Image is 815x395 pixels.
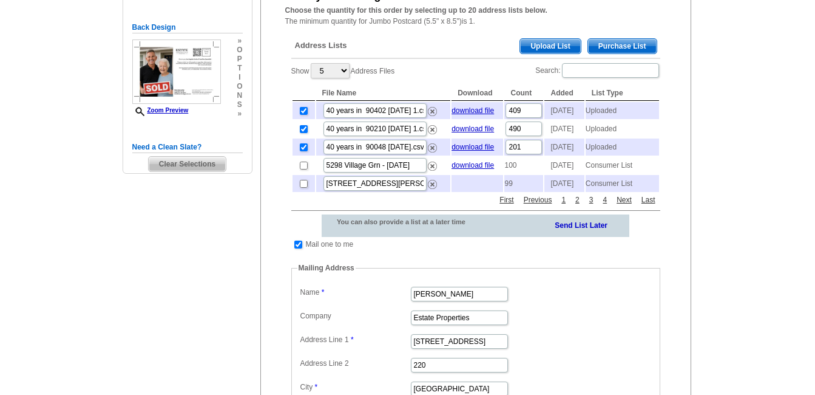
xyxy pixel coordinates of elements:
img: delete.png [428,107,437,116]
a: download file [451,106,494,115]
select: ShowAddress Files [311,63,350,78]
a: Remove this list [428,159,437,168]
a: download file [451,143,494,151]
span: Upload List [520,39,580,53]
label: Name [300,287,410,298]
label: Address Line 2 [300,358,410,369]
td: Uploaded [586,139,659,156]
a: download file [451,125,494,133]
a: Remove this list [428,105,437,113]
a: Last [638,194,658,205]
td: 100 [504,157,543,174]
span: p [237,55,242,64]
img: delete.png [428,180,437,189]
td: Consumer List [586,157,659,174]
th: Download [451,86,503,101]
th: File Name [316,86,451,101]
a: Remove this list [428,123,437,131]
label: Search: [535,62,660,79]
a: 3 [586,194,597,205]
th: Count [504,86,543,101]
td: Consumer List [586,175,659,192]
span: n [237,91,242,100]
label: Show Address Files [291,62,395,80]
a: 1 [558,194,569,205]
th: List Type [586,86,659,101]
span: o [237,46,242,55]
td: [DATE] [544,139,584,156]
span: » [237,36,242,46]
input: Search: [562,63,659,78]
td: 99 [504,175,543,192]
a: 4 [600,194,610,205]
img: delete.png [428,125,437,134]
td: [DATE] [544,102,584,119]
span: Clear Selections [149,157,226,171]
td: [DATE] [544,175,584,192]
td: [DATE] [544,120,584,137]
th: Added [544,86,584,101]
img: delete.png [428,143,437,153]
label: Company [300,311,410,321]
a: Previous [521,194,555,205]
a: 2 [572,194,583,205]
label: Address Line 1 [300,334,410,345]
a: Zoom Preview [132,107,189,114]
td: Uploaded [586,102,659,119]
h5: Need a Clean Slate? [132,142,243,153]
span: o [237,82,242,91]
h5: Back Design [132,22,243,33]
div: The minimum quantity for Jumbo Postcard (5.5" x 8.5")is 1. [261,5,691,27]
a: Remove this list [428,177,437,186]
td: [DATE] [544,157,584,174]
a: download file [451,161,494,170]
img: small-thumb.jpg [132,39,222,104]
legend: Mailing Address [297,263,356,273]
span: » [237,109,242,118]
a: First [496,194,516,205]
span: t [237,64,242,73]
a: Remove this list [428,141,437,149]
img: delete.png [428,162,437,171]
span: i [237,73,242,82]
div: You can also provide a list at a later time [322,215,497,229]
label: City [300,382,410,393]
span: Purchase List [588,39,657,53]
td: Uploaded [586,120,659,137]
a: Send List Later [555,219,607,231]
span: s [237,100,242,109]
span: Address Lists [295,40,347,51]
strong: Choose the quantity for this order by selecting up to 20 address lists below. [285,6,547,15]
a: Next [614,194,635,205]
td: Mail one to me [305,238,354,250]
